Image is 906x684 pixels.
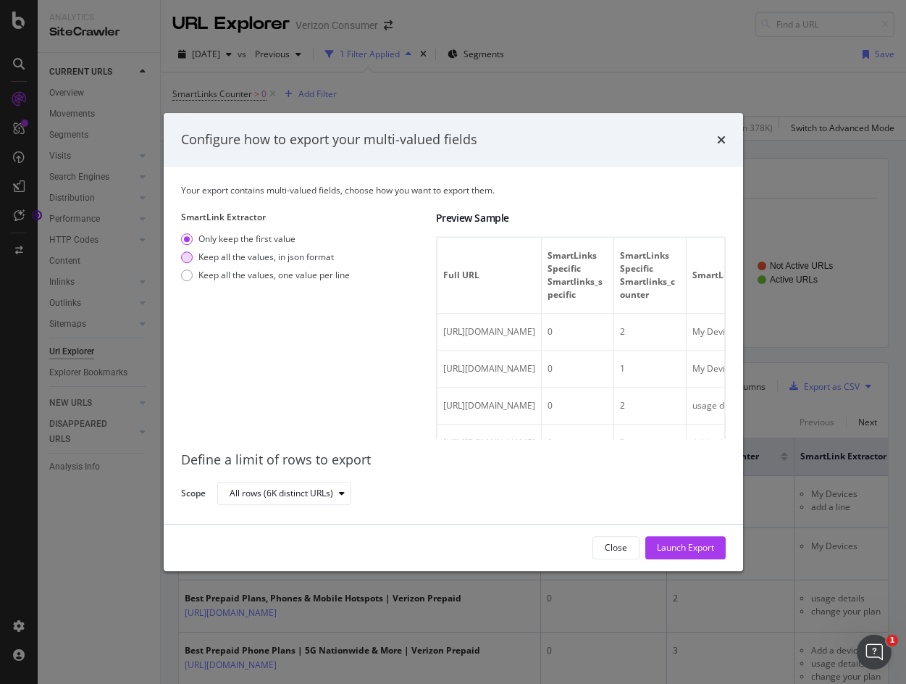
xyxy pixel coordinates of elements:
td: 1 [614,351,687,388]
div: Only keep the first value [181,233,350,245]
div: Keep all the values, one value per line [198,269,350,281]
div: Keep all the values, in json format [198,251,334,263]
div: Launch Export [657,541,714,554]
div: Close [605,541,627,554]
span: My Devices [692,325,739,338]
td: 2 [614,314,687,351]
div: Keep all the values, in json format [181,251,350,263]
span: Full URL [443,269,532,282]
div: Only keep the first value [198,233,295,245]
label: SmartLink Extractor [181,211,424,223]
td: 0 [542,314,614,351]
div: modal [164,113,743,571]
button: Close [592,536,639,559]
span: usage details [692,399,746,412]
div: All rows (6K distinct URLs) [230,489,333,498]
div: Define a limit of rows to export [181,451,726,470]
span: SmartLink Extractor [692,269,807,282]
span: SmartLinks Specific Smartlinks_counter [620,249,676,301]
span: https://www.verizon.com/prepaid/ [443,399,535,412]
div: Preview Sample [436,211,726,225]
span: 1 [886,635,898,646]
td: 0 [542,388,614,425]
span: https://www.verizon.com/plans/prepaid/ [443,436,535,449]
button: All rows (6K distinct URLs) [217,482,351,505]
button: Launch Export [645,536,726,559]
span: My Devices [692,362,739,375]
td: 3 [614,425,687,462]
span: Add a device [692,436,744,449]
td: 0 [542,425,614,462]
iframe: Intercom live chat [857,635,892,670]
span: https://www.verizon.com/bring-your-own-device/ [443,325,535,338]
div: Your export contains multi-valued fields, choose how you want to export them. [181,184,726,196]
td: 0 [542,351,614,388]
td: 2 [614,388,687,425]
span: SmartLinks Specific Smartlinks_specific [548,249,604,301]
span: https://www.verizon.com/trade-in/ [443,362,535,375]
label: Scope [181,487,206,503]
div: times [717,130,726,149]
div: Configure how to export your multi-valued fields [181,130,477,149]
